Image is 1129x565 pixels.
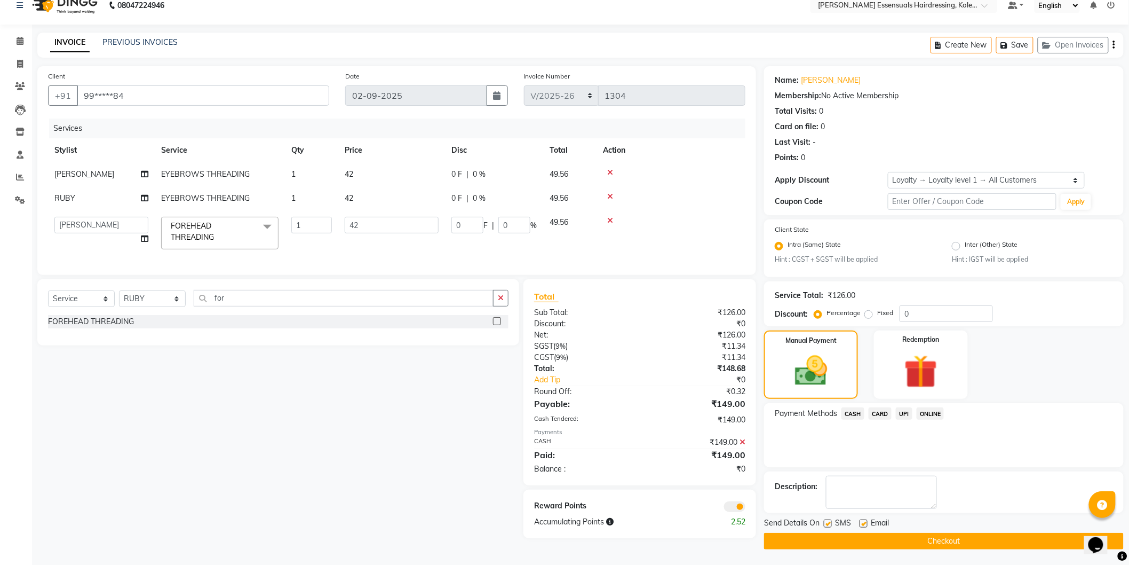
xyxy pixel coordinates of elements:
a: [PERSON_NAME] [801,75,861,86]
div: 0 [819,106,823,117]
a: INVOICE [50,33,90,52]
span: 9% [556,353,566,362]
div: Service Total: [775,290,823,301]
th: Disc [445,138,543,162]
label: Client [48,72,65,81]
div: ₹0 [640,464,753,475]
th: Total [543,138,597,162]
div: ₹126.00 [640,307,753,318]
div: Points: [775,152,799,163]
div: Paid: [526,449,640,461]
div: Round Off: [526,386,640,397]
button: Create New [931,37,992,53]
span: 49.56 [550,217,568,227]
div: ₹149.00 [640,397,753,410]
div: Reward Points [526,500,640,512]
span: ONLINE [917,407,944,420]
img: _cash.svg [785,352,838,389]
label: Fixed [877,308,893,318]
button: Checkout [764,533,1124,550]
span: 42 [345,169,353,179]
button: +91 [48,85,78,106]
div: ₹0.32 [640,386,753,397]
div: Total Visits: [775,106,817,117]
th: Service [155,138,285,162]
div: Sub Total: [526,307,640,318]
div: Membership: [775,90,821,101]
span: SMS [835,517,851,531]
div: Description: [775,481,817,492]
th: Price [338,138,445,162]
div: CASH [526,437,640,448]
span: UPI [896,407,912,420]
span: 9% [555,342,566,350]
span: Total [534,291,559,302]
span: | [466,193,468,204]
span: | [466,169,468,180]
span: 1 [291,193,296,203]
div: ₹149.00 [640,449,753,461]
div: Payments [534,428,745,437]
div: Coupon Code [775,196,887,207]
a: Add Tip [526,374,659,386]
label: Manual Payment [785,336,837,346]
div: No Active Membership [775,90,1113,101]
span: CASH [841,407,864,420]
div: 0 [821,121,825,132]
div: 2.52 [697,516,754,528]
div: Name: [775,75,799,86]
input: Enter Offer / Coupon Code [888,193,1057,210]
div: Apply Discount [775,175,887,186]
div: Payable: [526,397,640,410]
div: Discount: [775,309,808,320]
span: 0 % [473,193,486,204]
iframe: chat widget [1084,522,1118,554]
div: ₹0 [659,374,754,386]
div: ₹0 [640,318,753,329]
button: Save [996,37,1033,53]
a: PREVIOUS INVOICES [102,37,178,47]
span: 0 F [451,169,462,180]
div: Card on file: [775,121,818,132]
img: _gift.svg [894,351,948,393]
small: Hint : CGST + SGST will be applied [775,255,936,264]
div: Balance : [526,464,640,475]
div: ₹11.34 [640,341,753,352]
span: CGST [534,352,554,362]
div: ₹148.68 [640,363,753,374]
div: Total: [526,363,640,374]
span: | [492,220,494,231]
a: x [214,232,219,242]
div: ( ) [526,352,640,363]
label: Percentage [826,308,861,318]
div: ₹11.34 [640,352,753,363]
span: 49.56 [550,193,568,203]
div: ( ) [526,341,640,352]
div: 0 [801,152,805,163]
th: Qty [285,138,338,162]
div: Discount: [526,318,640,329]
th: Stylist [48,138,155,162]
label: Intra (Same) State [788,240,841,253]
span: [PERSON_NAME] [54,169,114,179]
div: FOREHEAD THREADING [48,316,134,327]
span: 49.56 [550,169,568,179]
th: Action [597,138,745,162]
span: SGST [534,341,553,351]
button: Open Invoices [1038,37,1109,53]
div: ₹149.00 [640,414,753,426]
span: % [530,220,537,231]
span: EYEBROWS THREADING [161,193,250,203]
label: Redemption [903,335,940,344]
div: ₹126.00 [640,329,753,341]
button: Apply [1061,194,1091,210]
label: Client State [775,225,809,234]
div: Net: [526,329,640,341]
label: Date [345,72,360,81]
input: Search or Scan [194,290,494,307]
span: FOREHEAD THREADING [171,221,214,242]
label: Invoice Number [524,72,570,81]
span: Email [871,517,889,531]
div: - [813,137,816,148]
small: Hint : IGST will be applied [952,255,1113,264]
